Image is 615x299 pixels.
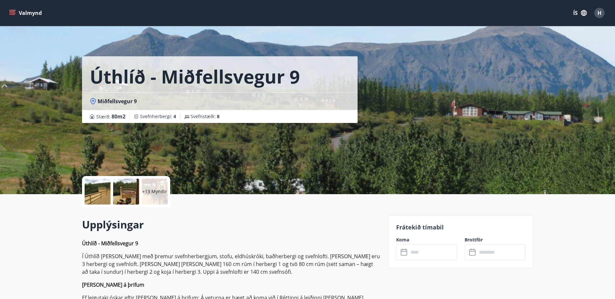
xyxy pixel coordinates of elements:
p: Í Úthlíð [PERSON_NAME] með þremur svefnherbergjum, stofu, eldhúskróki, baðherbergi og svefnlofti.... [82,252,380,276]
p: +13 Myndir [142,188,167,195]
h1: Úthlíð - Miðfellsvegur 9 [90,64,300,89]
span: Stærð : [96,113,125,120]
span: 8 [217,113,219,119]
button: H [592,5,607,21]
span: Svefnherbergi : [140,113,176,120]
span: Svefnstæði : [191,113,219,120]
label: Brottför [465,237,525,243]
label: Koma [396,237,457,243]
button: ÍS [570,7,590,19]
span: 4 [173,113,176,119]
strong: [PERSON_NAME] á þrifum [82,281,144,288]
p: Frátekið tímabil [396,223,525,231]
button: menu [8,7,44,19]
span: H [597,9,601,17]
span: Miðfellsvegur 9 [98,98,137,105]
span: 80 m2 [112,113,125,120]
h2: Upplýsingar [82,217,380,232]
strong: Úthlíð - Miðfellsvegur 9 [82,240,138,247]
